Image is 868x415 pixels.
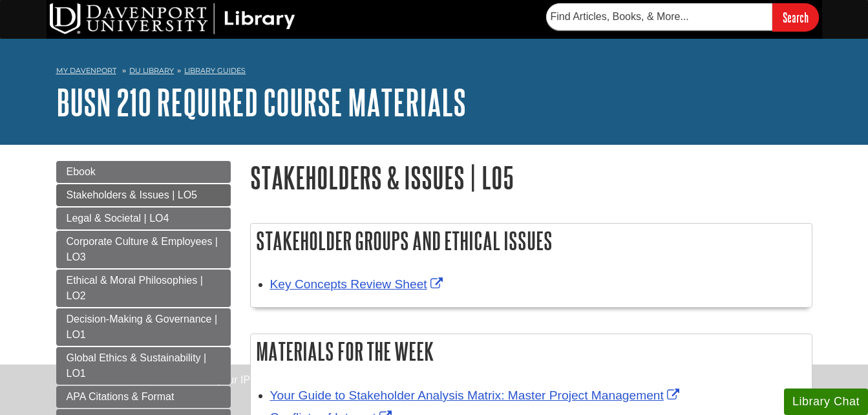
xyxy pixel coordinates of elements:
span: Ethical & Moral Philosophies | LO2 [67,275,203,301]
span: Decision-Making & Governance | LO1 [67,314,218,340]
form: Searches DU Library's articles, books, and more [546,3,819,31]
input: Find Articles, Books, & More... [546,3,772,30]
a: Ethical & Moral Philosophies | LO2 [56,270,231,307]
a: Library Guides [184,66,246,75]
h1: Stakeholders & Issues | LO5 [250,161,812,194]
a: Stakeholders & Issues | LO5 [56,184,231,206]
a: APA Citations & Format [56,386,231,408]
span: Ebook [67,166,96,177]
a: DU Library [129,66,174,75]
a: Global Ethics & Sustainability | LO1 [56,347,231,385]
span: Global Ethics & Sustainability | LO1 [67,352,207,379]
a: Corporate Culture & Employees | LO3 [56,231,231,268]
img: DU Library [50,3,295,34]
span: Corporate Culture & Employees | LO3 [67,236,218,262]
a: Link opens in new window [270,277,446,291]
span: Stakeholders & Issues | LO5 [67,189,197,200]
h2: Materials for the Week [251,334,812,368]
a: My Davenport [56,65,116,76]
a: Link opens in new window [270,388,683,402]
a: Legal & Societal | LO4 [56,207,231,229]
a: Decision-Making & Governance | LO1 [56,308,231,346]
span: APA Citations & Format [67,391,175,402]
h2: Stakeholder Groups and Ethical Issues [251,224,812,258]
nav: breadcrumb [56,62,812,83]
input: Search [772,3,819,31]
a: BUSN 210 Required Course Materials [56,82,466,122]
a: Ebook [56,161,231,183]
button: Library Chat [784,388,868,415]
span: Legal & Societal | LO4 [67,213,169,224]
